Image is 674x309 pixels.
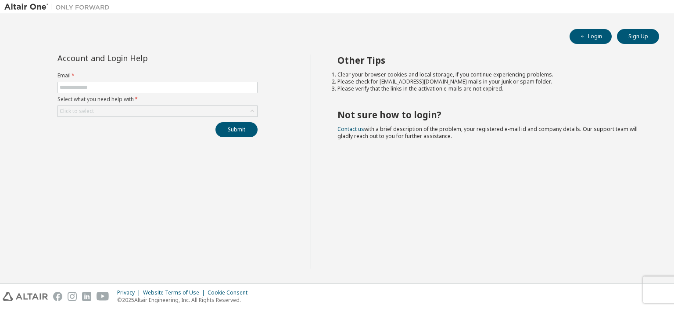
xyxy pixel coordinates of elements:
div: Account and Login Help [57,55,218,62]
div: Website Terms of Use [143,289,208,296]
p: © 2025 Altair Engineering, Inc. All Rights Reserved. [117,296,253,304]
div: Privacy [117,289,143,296]
h2: Other Tips [337,55,644,66]
button: Submit [215,122,258,137]
a: Contact us [337,125,364,133]
span: with a brief description of the problem, your registered e-mail id and company details. Our suppo... [337,125,638,140]
img: altair_logo.svg [3,292,48,301]
button: Sign Up [617,29,659,44]
li: Please check for [EMAIL_ADDRESS][DOMAIN_NAME] mails in your junk or spam folder. [337,78,644,85]
img: facebook.svg [53,292,62,301]
button: Login [570,29,612,44]
img: Altair One [4,3,114,11]
li: Please verify that the links in the activation e-mails are not expired. [337,85,644,92]
div: Click to select [60,108,94,115]
h2: Not sure how to login? [337,109,644,120]
img: youtube.svg [97,292,109,301]
img: linkedin.svg [82,292,91,301]
label: Select what you need help with [57,96,258,103]
li: Clear your browser cookies and local storage, if you continue experiencing problems. [337,71,644,78]
label: Email [57,72,258,79]
div: Cookie Consent [208,289,253,296]
img: instagram.svg [68,292,77,301]
div: Click to select [58,106,257,116]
